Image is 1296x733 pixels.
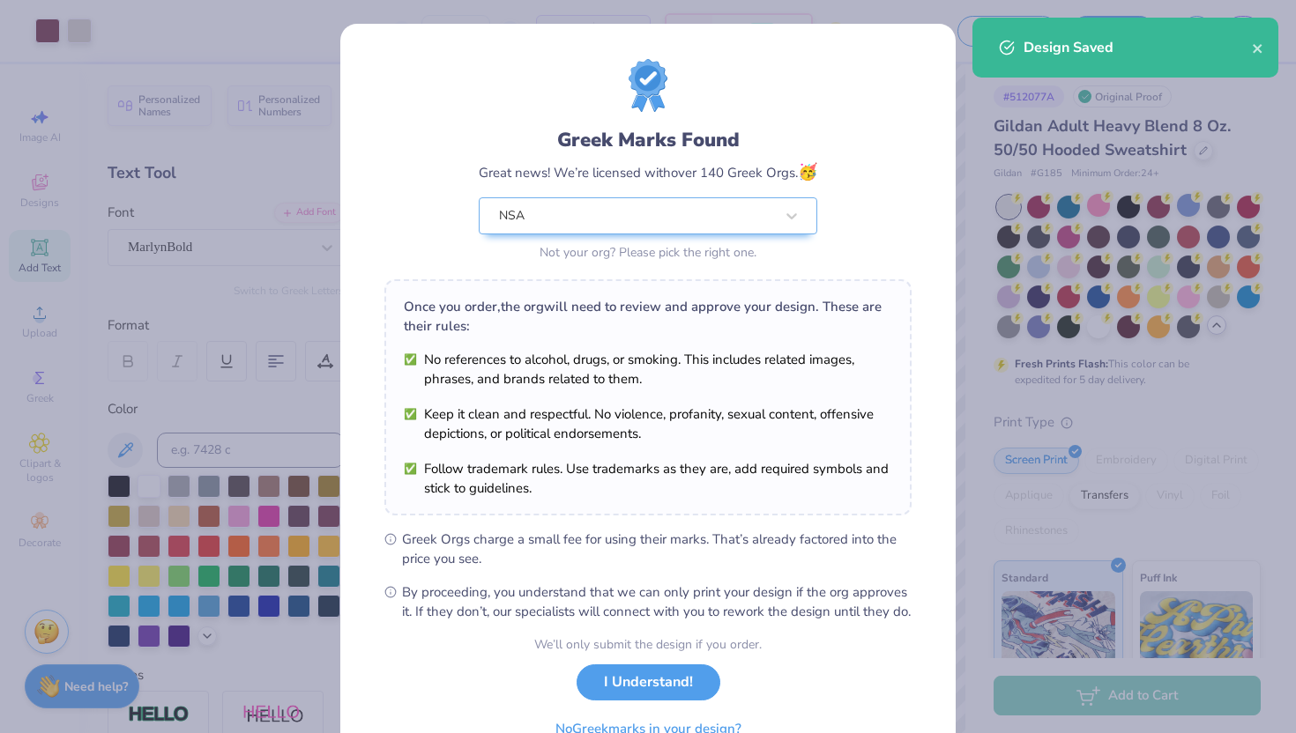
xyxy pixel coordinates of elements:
[404,459,892,498] li: Follow trademark rules. Use trademarks as they are, add required symbols and stick to guidelines.
[404,404,892,443] li: Keep it clean and respectful. No violence, profanity, sexual content, offensive depictions, or po...
[1024,37,1252,58] div: Design Saved
[534,635,762,654] div: We’ll only submit the design if you order.
[402,582,912,621] span: By proceeding, you understand that we can only print your design if the org approves it. If they ...
[404,350,892,389] li: No references to alcohol, drugs, or smoking. This includes related images, phrases, and brands re...
[798,161,817,182] span: 🥳
[479,126,817,154] div: Greek Marks Found
[479,243,817,262] div: Not your org? Please pick the right one.
[577,664,720,700] button: I Understand!
[402,529,912,568] span: Greek Orgs charge a small fee for using their marks. That’s already factored into the price you see.
[629,59,667,112] img: license-marks-badge.png
[479,160,817,184] div: Great news! We’re licensed with over 140 Greek Orgs.
[1252,37,1264,58] button: close
[404,297,892,336] div: Once you order, the org will need to review and approve your design. These are their rules:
